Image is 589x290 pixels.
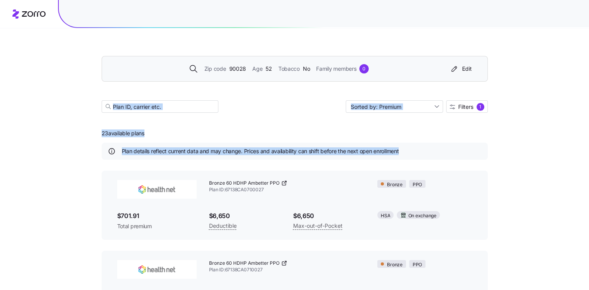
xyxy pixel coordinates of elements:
[252,65,262,73] span: Age
[458,104,473,110] span: Filters
[447,63,475,75] button: Edit
[204,65,226,73] span: Zip code
[413,181,422,189] span: PPO
[293,211,365,221] span: $6,650
[209,260,280,267] span: Bronze 60 HDHP Ambetter PPO
[387,181,403,189] span: Bronze
[117,211,197,221] span: $701.91
[387,261,403,269] span: Bronze
[102,129,144,137] span: 23 available plans
[316,65,356,73] span: Family members
[303,65,310,73] span: No
[102,100,218,113] input: Plan ID, carrier etc.
[209,211,281,221] span: $6,650
[117,260,197,279] img: Health Net
[446,100,488,113] button: Filters1
[209,180,280,187] span: Bronze 60 HDHP Ambetter PPO
[450,65,472,73] div: Edit
[381,212,390,220] span: HSA
[359,64,369,73] div: 0
[229,65,246,73] span: 90028
[408,212,436,220] span: On exchange
[117,222,197,230] span: Total premium
[293,221,343,231] span: Max-out-of-Pocket
[209,187,365,193] span: Plan ID: 67138CA0700027
[413,261,422,269] span: PPO
[278,65,300,73] span: Tobacco
[476,103,484,111] div: 1
[122,147,399,155] span: Plan details reflect current data and may change. Prices and availability can shift before the ne...
[265,65,272,73] span: 52
[209,221,237,231] span: Deductible
[117,180,197,199] img: Health Net
[209,267,365,273] span: Plan ID: 67138CA0710027
[346,100,443,113] input: Sort by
